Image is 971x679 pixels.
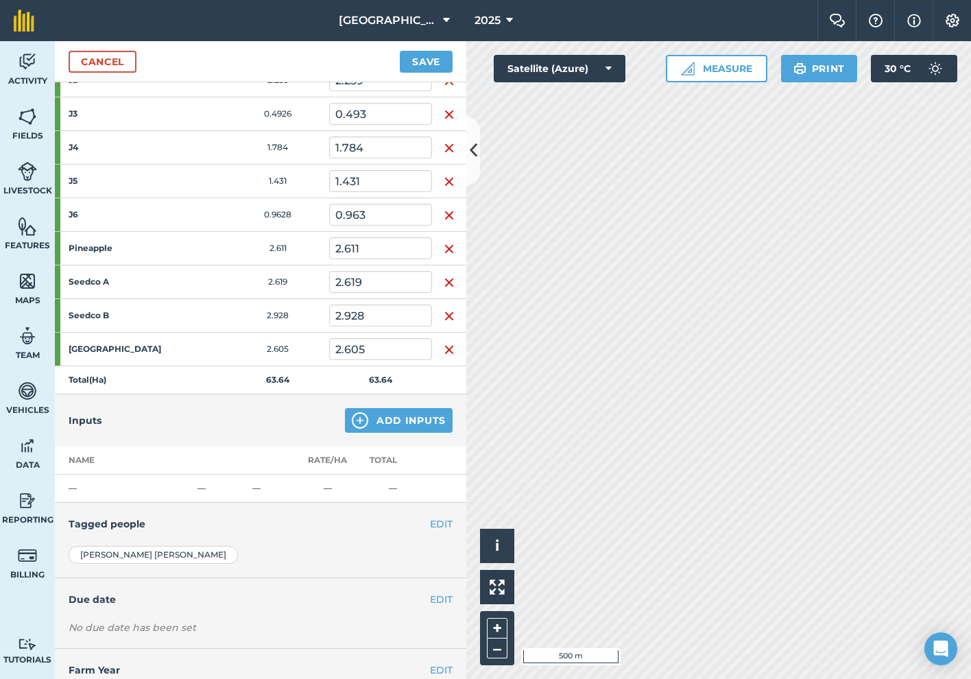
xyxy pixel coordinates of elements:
[793,60,806,77] img: svg+xml;base64,PHN2ZyB4bWxucz0iaHR0cDovL3d3dy53My5vcmcvMjAwMC9zdmciIHdpZHRoPSIxOSIgaGVpZ2h0PSIyNC...
[18,51,37,72] img: svg+xml;base64,PD94bWwgdmVyc2lvbj0iMS4wIiBlbmNvZGluZz0idXRmLTgiPz4KPCEtLSBHZW5lcmF0b3I6IEFkb2JlIE...
[487,618,507,639] button: +
[494,55,625,82] button: Satellite (Azure)
[400,51,453,73] button: Save
[353,446,432,475] th: Total
[247,475,302,503] td: —
[444,241,455,257] img: svg+xml;base64,PHN2ZyB4bWxucz0iaHR0cDovL3d3dy53My5vcmcvMjAwMC9zdmciIHdpZHRoPSIxNiIgaGVpZ2h0PSIyNC...
[226,131,329,165] td: 1.784
[829,14,846,27] img: Two speech bubbles overlapping with the left bubble in the forefront
[345,408,453,433] button: Add Inputs
[226,265,329,299] td: 2.619
[69,176,176,187] strong: J5
[69,413,101,428] h4: Inputs
[490,580,505,595] img: Four arrows, one pointing top left, one top right, one bottom right and the last bottom left
[430,516,453,532] button: EDIT
[681,62,695,75] img: Ruler icon
[495,537,499,554] span: i
[480,529,514,563] button: i
[924,632,957,665] div: Open Intercom Messenger
[444,308,455,324] img: svg+xml;base64,PHN2ZyB4bWxucz0iaHR0cDovL3d3dy53My5vcmcvMjAwMC9zdmciIHdpZHRoPSIxNiIgaGVpZ2h0PSIyNC...
[18,381,37,401] img: svg+xml;base64,PD94bWwgdmVyc2lvbj0iMS4wIiBlbmNvZGluZz0idXRmLTgiPz4KPCEtLSBHZW5lcmF0b3I6IEFkb2JlIE...
[226,232,329,265] td: 2.611
[444,140,455,156] img: svg+xml;base64,PHN2ZyB4bWxucz0iaHR0cDovL3d3dy53My5vcmcvMjAwMC9zdmciIHdpZHRoPSIxNiIgaGVpZ2h0PSIyNC...
[444,106,455,123] img: svg+xml;base64,PHN2ZyB4bWxucz0iaHR0cDovL3d3dy53My5vcmcvMjAwMC9zdmciIHdpZHRoPSIxNiIgaGVpZ2h0PSIyNC...
[18,326,37,346] img: svg+xml;base64,PD94bWwgdmVyc2lvbj0iMS4wIiBlbmNvZGluZz0idXRmLTgiPz4KPCEtLSBHZW5lcmF0b3I6IEFkb2JlIE...
[18,436,37,456] img: svg+xml;base64,PD94bWwgdmVyc2lvbj0iMS4wIiBlbmNvZGluZz0idXRmLTgiPz4KPCEtLSBHZW5lcmF0b3I6IEFkb2JlIE...
[430,592,453,607] button: EDIT
[266,374,289,385] strong: 63.64
[226,299,329,333] td: 2.928
[666,55,767,82] button: Measure
[302,446,353,475] th: Rate/ Ha
[69,516,453,532] h4: Tagged people
[69,374,106,385] strong: Total ( Ha )
[352,412,368,429] img: svg+xml;base64,PHN2ZyB4bWxucz0iaHR0cDovL3d3dy53My5vcmcvMjAwMC9zdmciIHdpZHRoPSIxNCIgaGVpZ2h0PSIyNC...
[444,174,455,190] img: svg+xml;base64,PHN2ZyB4bWxucz0iaHR0cDovL3d3dy53My5vcmcvMjAwMC9zdmciIHdpZHRoPSIxNiIgaGVpZ2h0PSIyNC...
[69,51,136,73] a: Cancel
[55,446,192,475] th: Name
[444,274,455,291] img: svg+xml;base64,PHN2ZyB4bWxucz0iaHR0cDovL3d3dy53My5vcmcvMjAwMC9zdmciIHdpZHRoPSIxNiIgaGVpZ2h0PSIyNC...
[69,276,176,287] strong: Seedco A
[302,475,353,503] td: —
[339,12,437,29] span: [GEOGRAPHIC_DATA]
[69,243,176,254] strong: Pineapple
[69,344,176,355] strong: [GEOGRAPHIC_DATA]
[69,209,176,220] strong: J6
[226,97,329,131] td: 0.4926
[69,663,453,678] h4: Farm Year
[69,546,238,564] div: [PERSON_NAME] [PERSON_NAME]
[18,106,37,127] img: svg+xml;base64,PHN2ZyB4bWxucz0iaHR0cDovL3d3dy53My5vcmcvMjAwMC9zdmciIHdpZHRoPSI1NiIgaGVpZ2h0PSI2MC...
[475,12,501,29] span: 2025
[69,142,176,153] strong: J4
[55,475,192,503] td: —
[18,271,37,291] img: svg+xml;base64,PHN2ZyB4bWxucz0iaHR0cDovL3d3dy53My5vcmcvMjAwMC9zdmciIHdpZHRoPSI1NiIgaGVpZ2h0PSI2MC...
[871,55,957,82] button: 30 °C
[885,55,911,82] span: 30 ° C
[18,545,37,566] img: svg+xml;base64,PD94bWwgdmVyc2lvbj0iMS4wIiBlbmNvZGluZz0idXRmLTgiPz4KPCEtLSBHZW5lcmF0b3I6IEFkb2JlIE...
[907,12,921,29] img: svg+xml;base64,PHN2ZyB4bWxucz0iaHR0cDovL3d3dy53My5vcmcvMjAwMC9zdmciIHdpZHRoPSIxNyIgaGVpZ2h0PSIxNy...
[444,342,455,358] img: svg+xml;base64,PHN2ZyB4bWxucz0iaHR0cDovL3d3dy53My5vcmcvMjAwMC9zdmciIHdpZHRoPSIxNiIgaGVpZ2h0PSIyNC...
[69,592,453,607] h4: Due date
[69,310,176,321] strong: Seedco B
[867,14,884,27] img: A question mark icon
[18,638,37,651] img: svg+xml;base64,PD94bWwgdmVyc2lvbj0iMS4wIiBlbmNvZGluZz0idXRmLTgiPz4KPCEtLSBHZW5lcmF0b3I6IEFkb2JlIE...
[444,207,455,224] img: svg+xml;base64,PHN2ZyB4bWxucz0iaHR0cDovL3d3dy53My5vcmcvMjAwMC9zdmciIHdpZHRoPSIxNiIgaGVpZ2h0PSIyNC...
[226,333,329,366] td: 2.605
[922,55,949,82] img: svg+xml;base64,PD94bWwgdmVyc2lvbj0iMS4wIiBlbmNvZGluZz0idXRmLTgiPz4KPCEtLSBHZW5lcmF0b3I6IEFkb2JlIE...
[944,14,961,27] img: A cog icon
[18,216,37,237] img: svg+xml;base64,PHN2ZyB4bWxucz0iaHR0cDovL3d3dy53My5vcmcvMjAwMC9zdmciIHdpZHRoPSI1NiIgaGVpZ2h0PSI2MC...
[430,663,453,678] button: EDIT
[226,198,329,232] td: 0.9628
[192,475,247,503] td: —
[18,161,37,182] img: svg+xml;base64,PD94bWwgdmVyc2lvbj0iMS4wIiBlbmNvZGluZz0idXRmLTgiPz4KPCEtLSBHZW5lcmF0b3I6IEFkb2JlIE...
[781,55,858,82] button: Print
[226,165,329,198] td: 1.431
[369,374,392,385] strong: 63.64
[69,108,176,119] strong: J3
[69,621,453,634] div: No due date has been set
[487,639,507,658] button: –
[353,475,432,503] td: —
[14,10,34,32] img: fieldmargin Logo
[18,490,37,511] img: svg+xml;base64,PD94bWwgdmVyc2lvbj0iMS4wIiBlbmNvZGluZz0idXRmLTgiPz4KPCEtLSBHZW5lcmF0b3I6IEFkb2JlIE...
